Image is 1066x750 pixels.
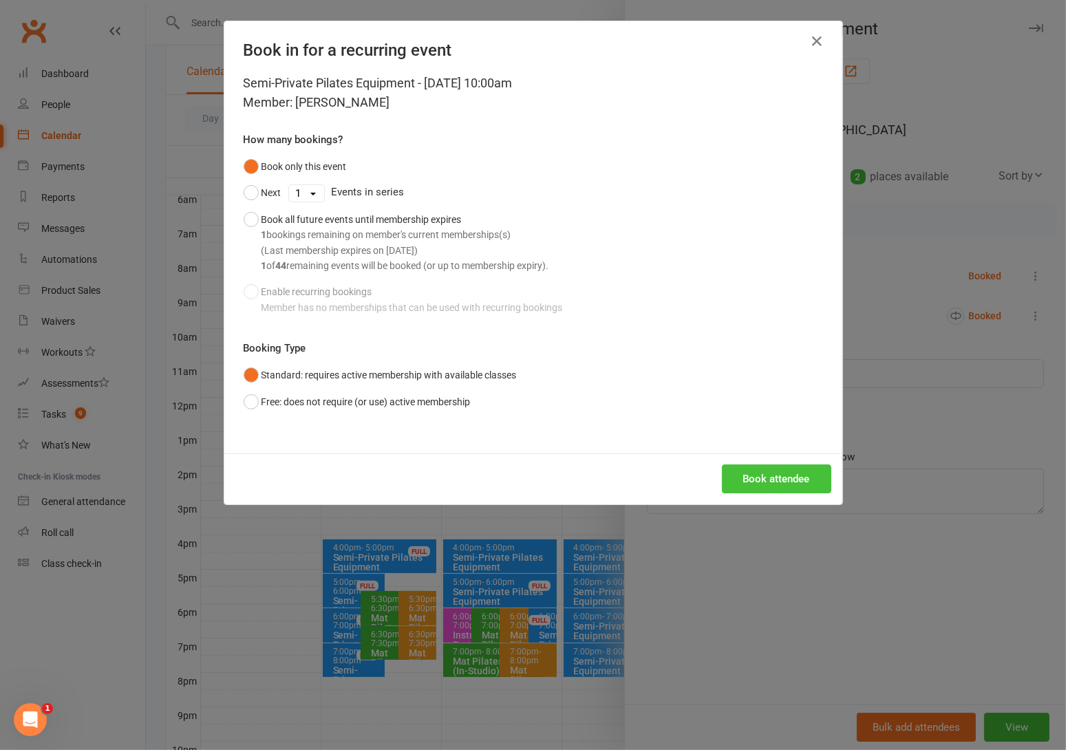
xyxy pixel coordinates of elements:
[722,464,831,493] button: Book attendee
[276,260,287,271] strong: 44
[42,703,53,714] span: 1
[244,74,823,112] div: Semi-Private Pilates Equipment - [DATE] 10:00am Member: [PERSON_NAME]
[244,153,347,180] button: Book only this event
[244,41,823,60] h4: Book in for a recurring event
[244,340,306,356] label: Booking Type
[807,30,829,52] button: Close
[14,703,47,736] iframe: Intercom live chat
[262,212,549,274] div: Book all future events until membership expires
[244,180,823,206] div: Events in series
[244,131,343,148] label: How many bookings?
[244,389,471,415] button: Free: does not require (or use) active membership
[244,206,549,279] button: Book all future events until membership expires1bookings remaining on member's current membership...
[262,260,267,271] strong: 1
[244,362,517,388] button: Standard: requires active membership with available classes
[244,180,281,206] button: Next
[262,227,549,273] div: bookings remaining on member's current memberships(s) (Last membership expires on [DATE]) of rema...
[262,229,267,240] strong: 1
